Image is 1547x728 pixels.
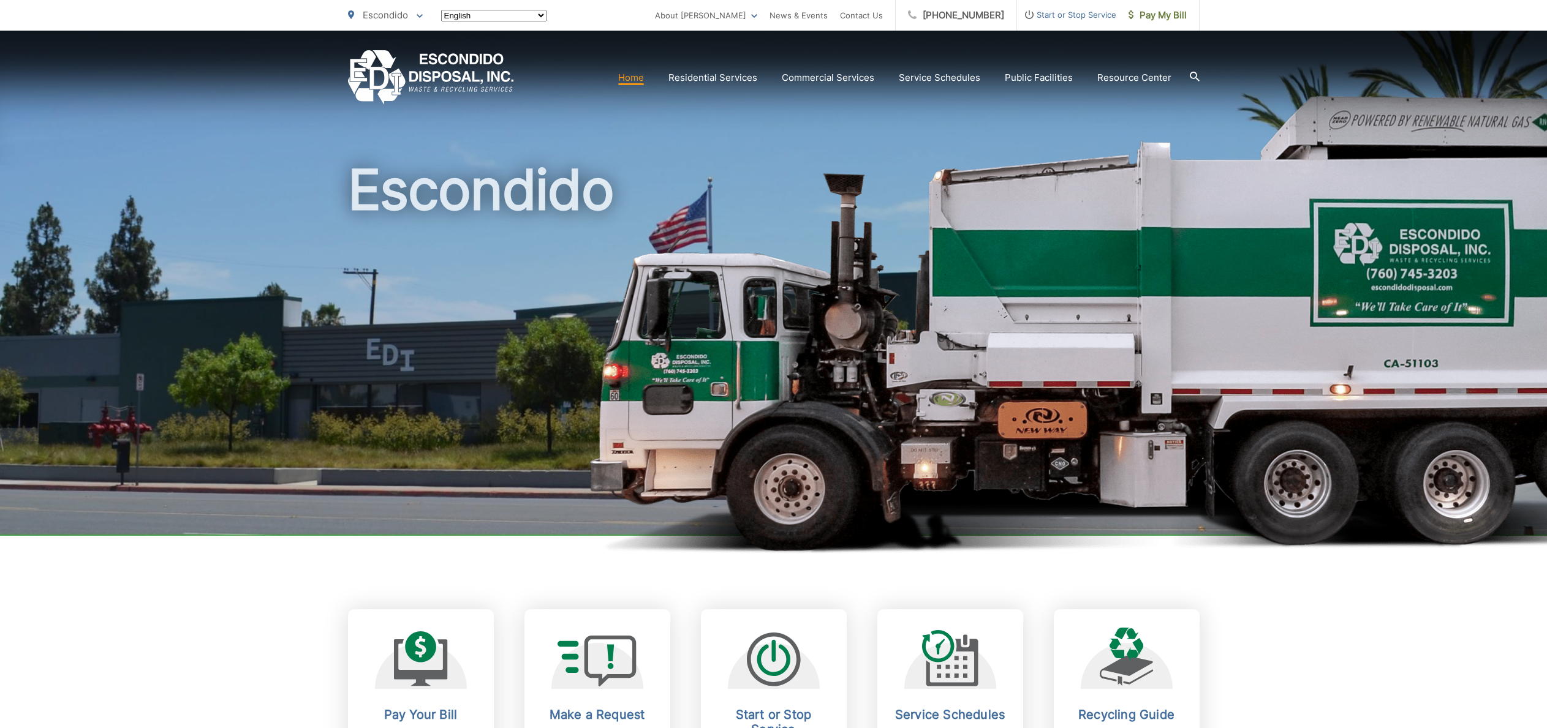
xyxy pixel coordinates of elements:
h2: Recycling Guide [1066,707,1187,722]
span: Pay My Bill [1129,8,1187,23]
h2: Service Schedules [890,707,1011,722]
h2: Make a Request [537,707,658,722]
a: Home [618,70,644,85]
a: EDCD logo. Return to the homepage. [348,50,514,105]
a: Public Facilities [1005,70,1073,85]
a: Resource Center [1097,70,1171,85]
a: Residential Services [668,70,757,85]
a: Commercial Services [782,70,874,85]
select: Select a language [441,10,547,21]
h2: Pay Your Bill [360,707,482,722]
a: News & Events [770,8,828,23]
a: About [PERSON_NAME] [655,8,757,23]
a: Contact Us [840,8,883,23]
a: Service Schedules [899,70,980,85]
span: Escondido [363,9,408,21]
h1: Escondido [348,159,1200,547]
